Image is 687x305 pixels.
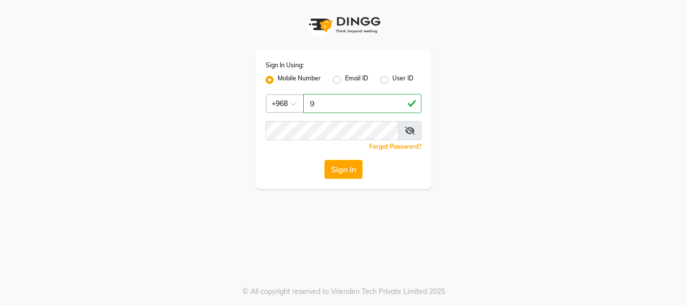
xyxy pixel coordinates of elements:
[324,160,363,179] button: Sign In
[369,143,421,150] a: Forgot Password?
[278,74,321,86] label: Mobile Number
[266,61,304,70] label: Sign In Using:
[266,121,399,140] input: Username
[345,74,368,86] label: Email ID
[303,94,421,113] input: Username
[392,74,413,86] label: User ID
[303,10,384,40] img: logo1.svg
